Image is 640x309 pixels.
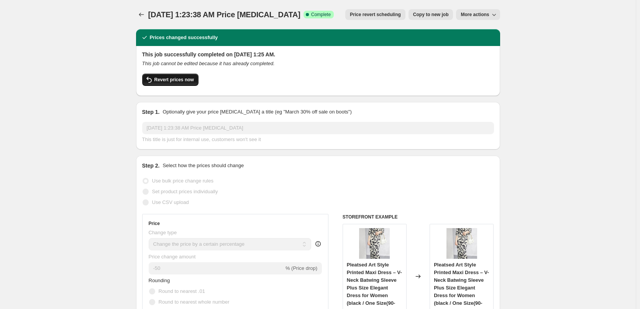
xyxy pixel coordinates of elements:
[286,265,317,271] span: % (Price drop)
[152,178,213,184] span: Use bulk price change rules
[359,228,390,259] img: Japanesestylepleatedprintdress-black_f5d9e43f-8a9b-41c8-ac6e-c07be4b1b0a8_80x.webp
[350,12,401,18] span: Price revert scheduling
[162,162,244,169] p: Select how the prices should change
[314,240,322,248] div: help
[154,77,194,83] span: Revert prices now
[142,108,160,116] h2: Step 1.
[149,278,170,283] span: Rounding
[150,34,218,41] h2: Prices changed successfully
[142,162,160,169] h2: Step 2.
[162,108,351,116] p: Optionally give your price [MEDICAL_DATA] a title (eg "March 30% off sale on boots")
[142,51,494,58] h2: This job successfully completed on [DATE] 1:25 AM.
[409,9,453,20] button: Copy to new job
[142,122,494,134] input: 30% off holiday sale
[461,12,489,18] span: More actions
[149,230,177,235] span: Change type
[159,288,205,294] span: Round to nearest .01
[345,9,405,20] button: Price revert scheduling
[142,74,199,86] button: Revert prices now
[343,214,494,220] h6: STOREFRONT EXAMPLE
[413,12,449,18] span: Copy to new job
[152,199,189,205] span: Use CSV upload
[446,228,477,259] img: Japanesestylepleatedprintdress-black_f5d9e43f-8a9b-41c8-ac6e-c07be4b1b0a8_80x.webp
[142,136,261,142] span: This title is just for internal use, customers won't see it
[456,9,500,20] button: More actions
[152,189,218,194] span: Set product prices individually
[149,254,196,260] span: Price change amount
[159,299,230,305] span: Round to nearest whole number
[149,220,160,227] h3: Price
[311,12,331,18] span: Complete
[149,262,284,274] input: -15
[148,10,300,19] span: [DATE] 1:23:38 AM Price [MEDICAL_DATA]
[136,9,147,20] button: Price change jobs
[142,61,275,66] i: This job cannot be edited because it has already completed.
